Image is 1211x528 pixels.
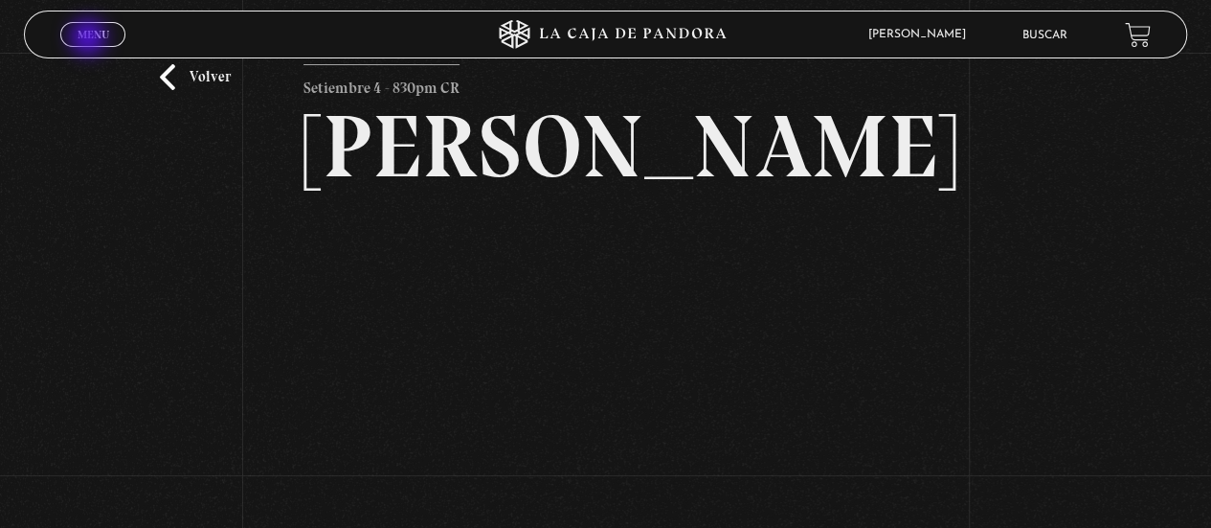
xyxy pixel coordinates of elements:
a: Buscar [1022,30,1067,41]
h2: [PERSON_NAME] [303,103,908,191]
span: [PERSON_NAME] [859,29,985,40]
a: Volver [160,64,231,90]
span: Menu [78,29,109,40]
a: View your shopping cart [1125,22,1151,48]
p: Setiembre 4 - 830pm CR [303,64,460,103]
span: Cerrar [71,45,116,58]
